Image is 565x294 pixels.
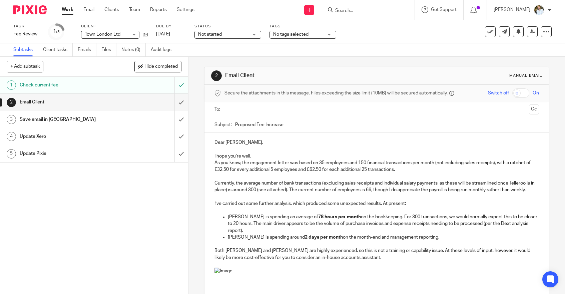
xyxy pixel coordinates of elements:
[7,80,16,90] div: 1
[13,5,47,14] img: Pixie
[7,115,16,124] div: 3
[7,149,16,159] div: 5
[43,43,73,56] a: Client tasks
[269,24,336,29] label: Tags
[134,61,181,72] button: Hide completed
[150,6,167,13] a: Reports
[509,73,542,78] div: Manual email
[529,104,539,114] button: Cc
[7,132,16,141] div: 4
[211,70,222,81] div: 2
[20,114,118,124] h1: Save email in [GEOGRAPHIC_DATA]
[85,32,120,37] span: Town London Ltd
[56,30,60,34] small: /5
[83,6,94,13] a: Email
[53,28,60,35] div: 1
[177,6,194,13] a: Settings
[214,106,222,113] label: To:
[318,215,361,219] strong: 78 hours per month
[198,32,222,37] span: Not started
[228,214,539,234] p: [PERSON_NAME] is spending an average of on the bookkeeping. For 300 transactions, we would normal...
[81,24,148,29] label: Client
[228,234,539,241] p: [PERSON_NAME] is spending around on the month-end and management reporting.
[7,98,16,107] div: 2
[273,32,309,37] span: No tags selected
[214,121,232,128] label: Subject:
[20,149,118,159] h1: Update Pixie
[335,8,395,14] input: Search
[20,97,118,107] h1: Email Client
[151,43,176,56] a: Audit logs
[533,90,539,96] span: On
[214,139,539,146] p: Dear [PERSON_NAME],
[305,235,343,240] strong: 2 days per month
[194,24,261,29] label: Status
[20,131,118,141] h1: Update Xero
[156,24,186,29] label: Due by
[20,80,118,90] h1: Check current fee
[225,72,391,79] h1: Email Client
[13,31,40,37] div: Fee Review
[62,6,73,13] a: Work
[104,6,119,13] a: Clients
[214,200,539,207] p: I’ve carried out some further analysis, which produced some unexpected results. At present:
[13,24,40,29] label: Task
[224,90,448,96] span: Secure the attachments in this message. Files exceeding the size limit (10MB) will be secured aut...
[144,64,178,69] span: Hide completed
[214,160,539,173] p: As you know, the engagement letter was based on 35 employees and 150 financial transactions per m...
[121,43,146,56] a: Notes (0)
[101,43,116,56] a: Files
[214,180,539,194] p: Currently, the average number of bank transactions (excluding sales receipts and individual salar...
[7,61,43,72] button: + Add subtask
[13,43,38,56] a: Subtasks
[129,6,140,13] a: Team
[214,153,539,160] p: I hope you’re well.
[534,5,544,15] img: sarah-royle.jpg
[214,247,539,261] p: Both [PERSON_NAME] and [PERSON_NAME] are highly experienced, so this is not a training or capabil...
[431,7,457,12] span: Get Support
[156,32,170,36] span: [DATE]
[488,90,509,96] span: Switch off
[78,43,96,56] a: Emails
[494,6,530,13] p: [PERSON_NAME]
